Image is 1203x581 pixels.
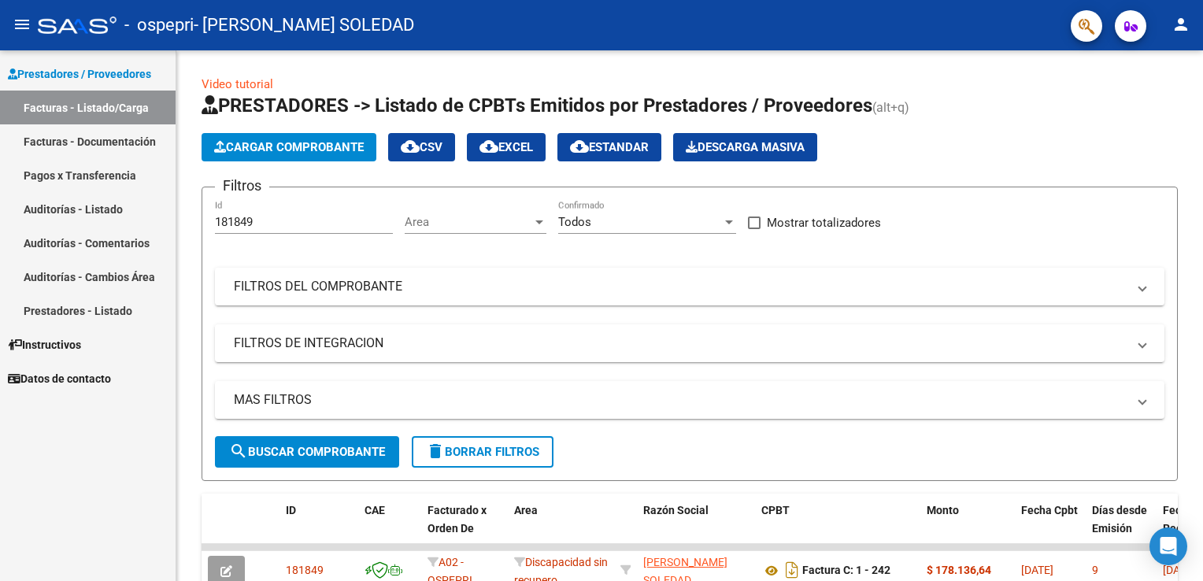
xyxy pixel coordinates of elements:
span: Fecha Cpbt [1021,504,1078,516]
span: Días desde Emisión [1092,504,1147,535]
datatable-header-cell: Monto [920,494,1015,563]
span: Todos [558,215,591,229]
h3: Filtros [215,175,269,197]
span: EXCEL [479,140,533,154]
span: Area [514,504,538,516]
div: Open Intercom Messenger [1149,527,1187,565]
datatable-header-cell: CPBT [755,494,920,563]
mat-panel-title: FILTROS DEL COMPROBANTE [234,278,1127,295]
mat-panel-title: MAS FILTROS [234,391,1127,409]
span: CSV [401,140,442,154]
span: Buscar Comprobante [229,445,385,459]
mat-expansion-panel-header: MAS FILTROS [215,381,1164,419]
span: Area [405,215,532,229]
datatable-header-cell: Días desde Emisión [1086,494,1157,563]
a: Video tutorial [202,77,273,91]
span: Instructivos [8,336,81,353]
button: Cargar Comprobante [202,133,376,161]
span: - ospepri [124,8,194,43]
span: Estandar [570,140,649,154]
span: Monto [927,504,959,516]
mat-icon: person [1172,15,1190,34]
span: CPBT [761,504,790,516]
span: PRESTADORES -> Listado de CPBTs Emitidos por Prestadores / Proveedores [202,94,872,117]
button: Descarga Masiva [673,133,817,161]
span: Datos de contacto [8,370,111,387]
span: Mostrar totalizadores [767,213,881,232]
datatable-header-cell: Facturado x Orden De [421,494,508,563]
mat-panel-title: FILTROS DE INTEGRACION [234,335,1127,352]
button: Borrar Filtros [412,436,553,468]
span: - [PERSON_NAME] SOLEDAD [194,8,414,43]
mat-icon: search [229,442,248,461]
datatable-header-cell: CAE [358,494,421,563]
span: 181849 [286,564,324,576]
mat-icon: cloud_download [570,137,589,156]
app-download-masive: Descarga masiva de comprobantes (adjuntos) [673,133,817,161]
span: Facturado x Orden De [428,504,487,535]
span: Descarga Masiva [686,140,805,154]
span: 9 [1092,564,1098,576]
button: Estandar [557,133,661,161]
datatable-header-cell: ID [279,494,358,563]
span: Prestadores / Proveedores [8,65,151,83]
button: Buscar Comprobante [215,436,399,468]
mat-expansion-panel-header: FILTROS DEL COMPROBANTE [215,268,1164,305]
strong: $ 178.136,64 [927,564,991,576]
span: Cargar Comprobante [214,140,364,154]
mat-icon: delete [426,442,445,461]
span: ID [286,504,296,516]
span: (alt+q) [872,100,909,115]
mat-icon: cloud_download [401,137,420,156]
mat-icon: menu [13,15,31,34]
strong: Factura C: 1 - 242 [802,564,890,577]
button: EXCEL [467,133,546,161]
button: CSV [388,133,455,161]
span: [DATE] [1163,564,1195,576]
span: CAE [365,504,385,516]
datatable-header-cell: Area [508,494,614,563]
span: [DATE] [1021,564,1053,576]
mat-icon: cloud_download [479,137,498,156]
span: Borrar Filtros [426,445,539,459]
mat-expansion-panel-header: FILTROS DE INTEGRACION [215,324,1164,362]
datatable-header-cell: Razón Social [637,494,755,563]
span: Razón Social [643,504,709,516]
datatable-header-cell: Fecha Cpbt [1015,494,1086,563]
